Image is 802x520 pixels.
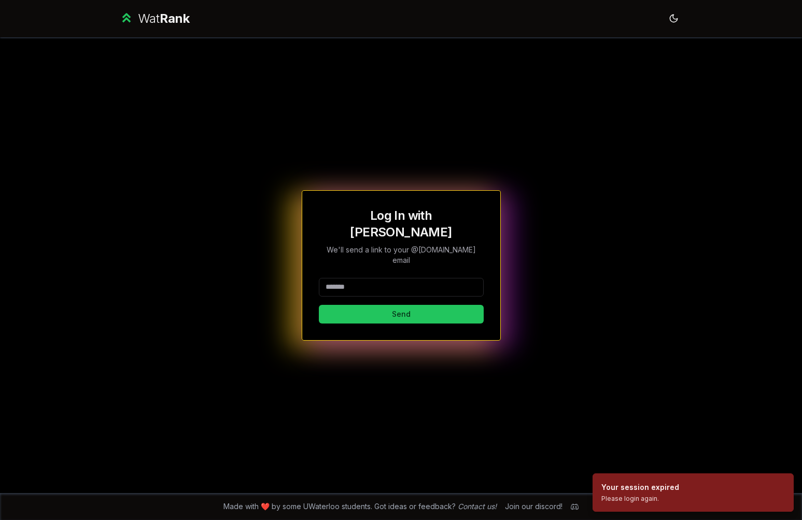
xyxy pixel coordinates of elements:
[601,482,679,493] div: Your session expired
[319,245,484,265] p: We'll send a link to your @[DOMAIN_NAME] email
[319,305,484,324] button: Send
[458,502,497,511] a: Contact us!
[223,501,497,512] span: Made with ❤️ by some UWaterloo students. Got ideas or feedback?
[138,10,190,27] div: Wat
[601,495,679,503] div: Please login again.
[319,207,484,241] h1: Log In with [PERSON_NAME]
[505,501,562,512] div: Join our discord!
[119,10,190,27] a: WatRank
[160,11,190,26] span: Rank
